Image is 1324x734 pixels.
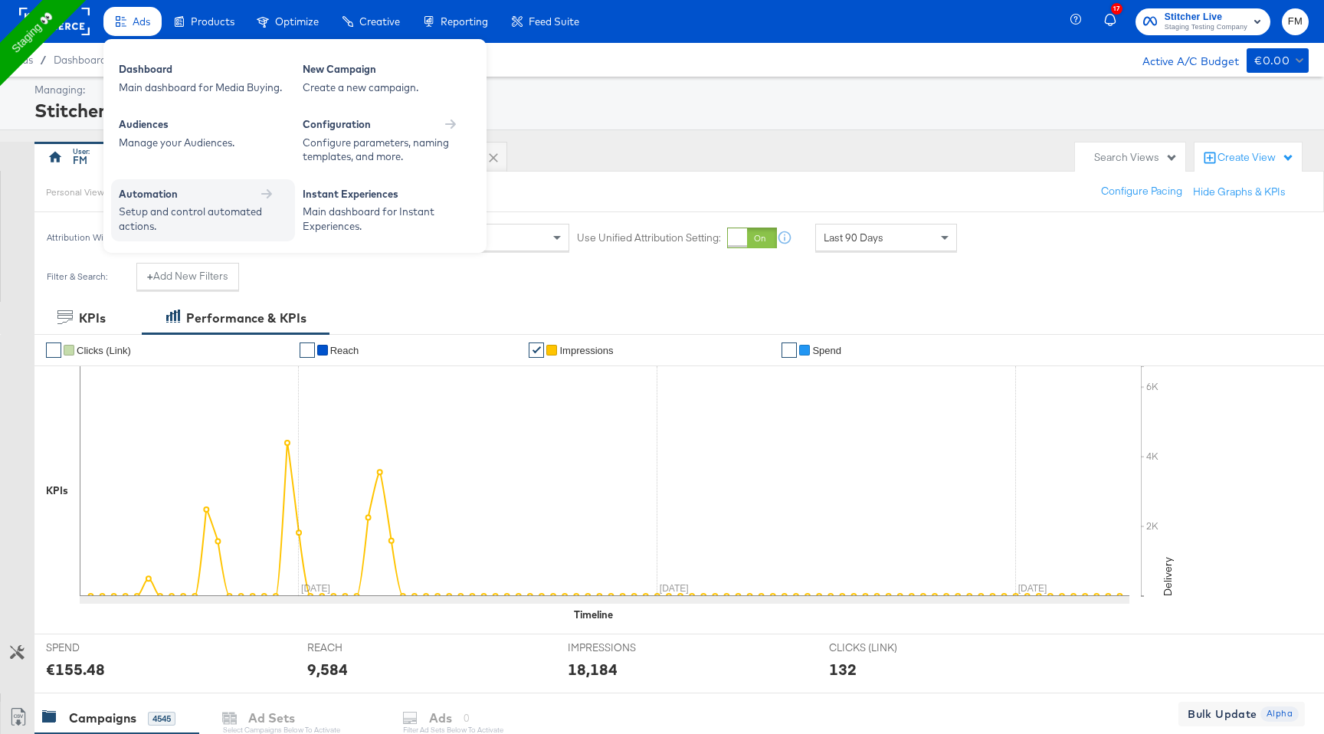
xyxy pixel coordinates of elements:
a: Dashboard [54,54,107,66]
button: Hide Graphs & KPIs [1193,185,1286,199]
a: ✔ [782,342,797,358]
div: Stitcher Live [34,97,1305,123]
div: Performance & KPIs [186,310,306,327]
div: Personal View Actions: [46,186,139,198]
text: Delivery [1161,557,1175,596]
span: REACH [307,641,422,655]
button: 17 [1102,7,1128,37]
div: Managing: [34,83,1305,97]
span: / [33,54,54,66]
div: 9,584 [307,658,348,680]
a: ✔ [46,342,61,358]
span: Clicks (Link) [77,345,131,356]
span: Stitcher Live [1165,9,1247,25]
button: Configure Pacing [1090,178,1193,205]
span: Reach [330,345,359,356]
span: Last 90 Days [824,231,883,244]
div: 18,184 [568,658,618,680]
span: Feed Suite [529,15,579,28]
div: Create View [1217,150,1294,165]
span: Bulk Update [1188,705,1257,724]
button: +Add New Filters [136,263,239,290]
span: Alpha [1260,706,1299,721]
div: 4545 [148,712,175,726]
label: Use Unified Attribution Setting: [577,231,721,245]
span: Optimize [275,15,319,28]
a: ✔ [529,342,544,358]
strong: + [147,269,153,283]
button: €0.00 [1247,48,1309,73]
span: Staging Testing Company [1165,21,1247,34]
div: Search Views [1094,150,1178,165]
span: Reporting [441,15,488,28]
div: Campaigns [69,709,136,727]
div: €0.00 [1254,51,1290,70]
span: Impressions [559,345,613,356]
div: KPIs [46,483,68,498]
div: 132 [829,658,857,680]
span: IMPRESSIONS [568,641,683,655]
button: FM [1282,8,1309,35]
a: ✔ [300,342,315,358]
div: €155.48 [46,658,105,680]
div: FM [73,153,87,168]
div: 17 [1111,3,1122,15]
span: Products [191,15,234,28]
span: CLICKS (LINK) [829,641,944,655]
div: Active A/C Budget [1126,48,1239,71]
span: Creative [359,15,400,28]
button: Bulk Update Alpha [1178,702,1305,726]
div: KPIs [79,310,106,327]
span: Spend [812,345,841,356]
span: Ads [133,15,150,28]
div: Filter & Search: [46,271,108,282]
span: SPEND [46,641,161,655]
span: FM [1288,13,1303,31]
div: Timeline [574,608,613,622]
button: Stitcher LiveStaging Testing Company [1136,8,1270,35]
div: Attribution Window: [46,232,129,243]
span: Ads [15,54,33,66]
